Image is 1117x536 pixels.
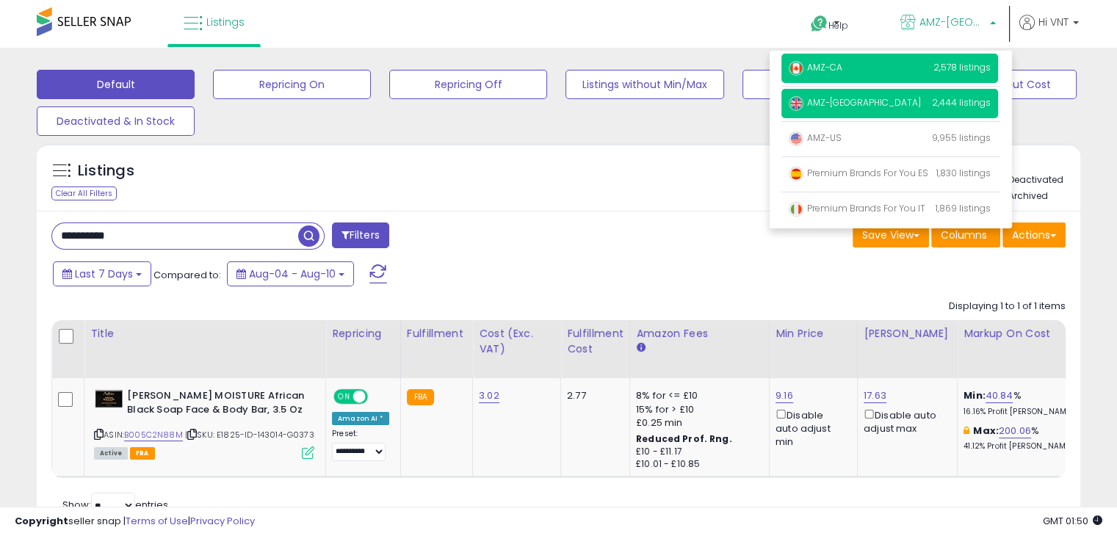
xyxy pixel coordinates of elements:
div: Min Price [776,326,851,341]
button: Actions [1002,222,1066,247]
div: 8% for <= £10 [636,389,758,402]
img: 31KLa76YpWL._SL40_.jpg [94,389,123,408]
span: AMZ-[GEOGRAPHIC_DATA] [789,96,921,109]
span: FBA [130,447,155,460]
label: Archived [1008,189,1047,202]
div: £0.25 min [636,416,758,430]
a: Help [799,4,877,48]
span: Listings [206,15,245,29]
i: Get Help [810,15,828,33]
div: % [964,424,1085,452]
small: Amazon Fees. [636,341,645,355]
span: 2,444 listings [932,96,991,109]
a: 17.63 [864,388,886,403]
div: Clear All Filters [51,186,117,200]
a: 9.16 [776,388,793,403]
a: B005C2N88M [124,429,183,441]
p: 41.12% Profit [PERSON_NAME] [964,441,1085,452]
img: italy.png [789,202,803,217]
span: Columns [941,228,987,242]
button: Filters [332,222,389,248]
span: 9,955 listings [932,131,991,144]
span: OFF [366,391,389,403]
span: 2,578 listings [933,61,991,73]
small: FBA [407,389,434,405]
span: 1,869 listings [936,202,991,214]
span: Aug-04 - Aug-10 [249,267,336,281]
div: % [964,389,1085,416]
div: Title [90,326,319,341]
span: | SKU: E1825-ID-143014-G0373 [185,429,314,441]
span: AMZ-[GEOGRAPHIC_DATA] [919,15,986,29]
img: usa.png [789,131,803,146]
img: spain.png [789,167,803,181]
button: Repricing Off [389,70,547,99]
button: Non Competitive [742,70,900,99]
a: Terms of Use [126,514,188,528]
span: All listings currently available for purchase on Amazon [94,447,128,460]
div: ASIN: [94,389,314,457]
b: [PERSON_NAME] MOISTURE African Black Soap Face & Body Bar, 3.5 Oz [127,389,306,420]
span: Premium Brands For You IT [789,202,925,214]
button: Default [37,70,195,99]
div: Fulfillment Cost [567,326,623,357]
span: ON [335,391,353,403]
div: [PERSON_NAME] [864,326,951,341]
div: Fulfillment [407,326,466,341]
div: 15% for > £10 [636,403,758,416]
b: Reduced Prof. Rng. [636,432,732,445]
a: 3.02 [479,388,499,403]
span: AMZ-CA [789,61,842,73]
span: Help [828,19,848,32]
button: Listings without Min/Max [565,70,723,99]
div: Amazon AI * [332,412,389,425]
div: 2.77 [567,389,618,402]
b: Min: [964,388,986,402]
span: 1,830 listings [936,167,991,179]
button: Save View [853,222,929,247]
button: Last 7 Days [53,261,151,286]
div: £10.01 - £10.85 [636,458,758,471]
div: Repricing [332,326,394,341]
div: £10 - £11.17 [636,446,758,458]
div: Markup on Cost [964,326,1091,341]
a: 200.06 [999,424,1031,438]
a: 40.84 [986,388,1013,403]
button: Repricing On [213,70,371,99]
img: canada.png [789,61,803,76]
span: 2025-08-18 01:50 GMT [1043,514,1102,528]
div: Disable auto adjust min [776,407,846,449]
strong: Copyright [15,514,68,528]
div: Amazon Fees [636,326,763,341]
div: Preset: [332,429,389,462]
div: Disable auto adjust max [864,407,946,435]
a: Hi VNT [1019,15,1079,48]
img: uk.png [789,96,803,111]
a: Privacy Policy [190,514,255,528]
b: Max: [973,424,999,438]
span: Premium Brands For You ES [789,167,928,179]
span: Last 7 Days [75,267,133,281]
div: seller snap | | [15,515,255,529]
div: Cost (Exc. VAT) [479,326,554,357]
div: Displaying 1 to 1 of 1 items [949,300,1066,314]
button: Deactivated & In Stock [37,106,195,136]
button: Aug-04 - Aug-10 [227,261,354,286]
span: Hi VNT [1038,15,1069,29]
p: 16.16% Profit [PERSON_NAME] [964,407,1085,417]
label: Deactivated [1008,173,1063,186]
button: Columns [931,222,1000,247]
span: Compared to: [153,268,221,282]
span: Show: entries [62,498,168,512]
th: The percentage added to the cost of goods (COGS) that forms the calculator for Min & Max prices. [958,320,1097,378]
h5: Listings [78,161,134,181]
span: AMZ-US [789,131,842,144]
